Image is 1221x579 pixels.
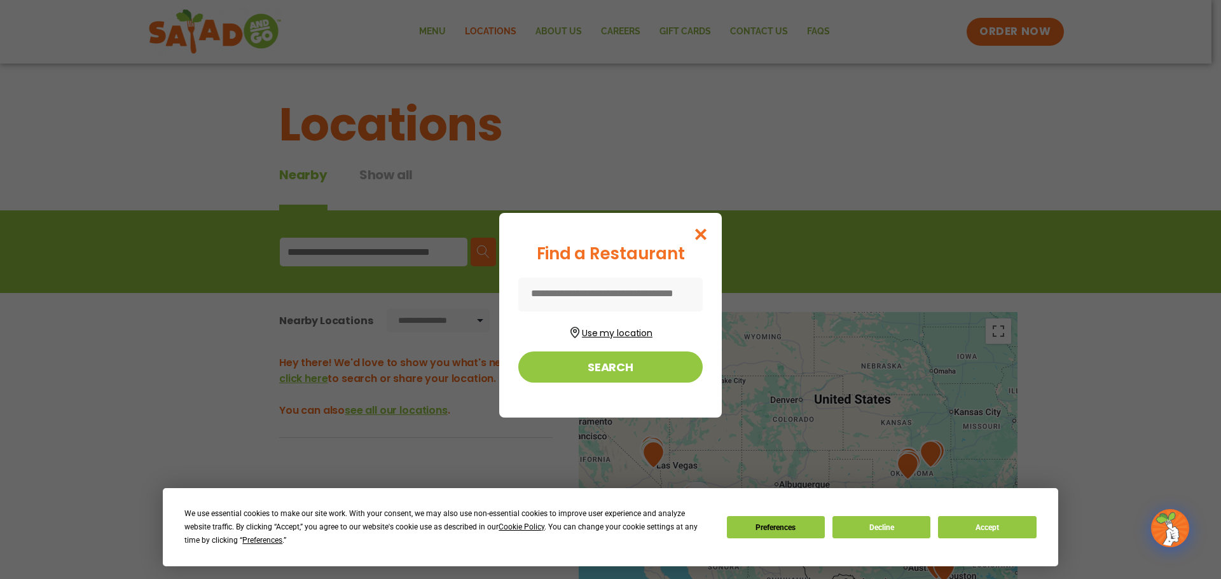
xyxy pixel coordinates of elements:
[518,351,703,383] button: Search
[242,536,282,545] span: Preferences
[938,516,1036,538] button: Accept
[163,488,1058,566] div: Cookie Consent Prompt
[727,516,825,538] button: Preferences
[680,213,722,255] button: Close modal
[184,507,711,547] div: We use essential cookies to make our site work. With your consent, we may also use non-essential ...
[518,242,703,266] div: Find a Restaurant
[1152,510,1188,546] img: wpChatIcon
[499,522,544,531] span: Cookie Policy
[832,516,930,538] button: Decline
[518,323,703,340] button: Use my location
